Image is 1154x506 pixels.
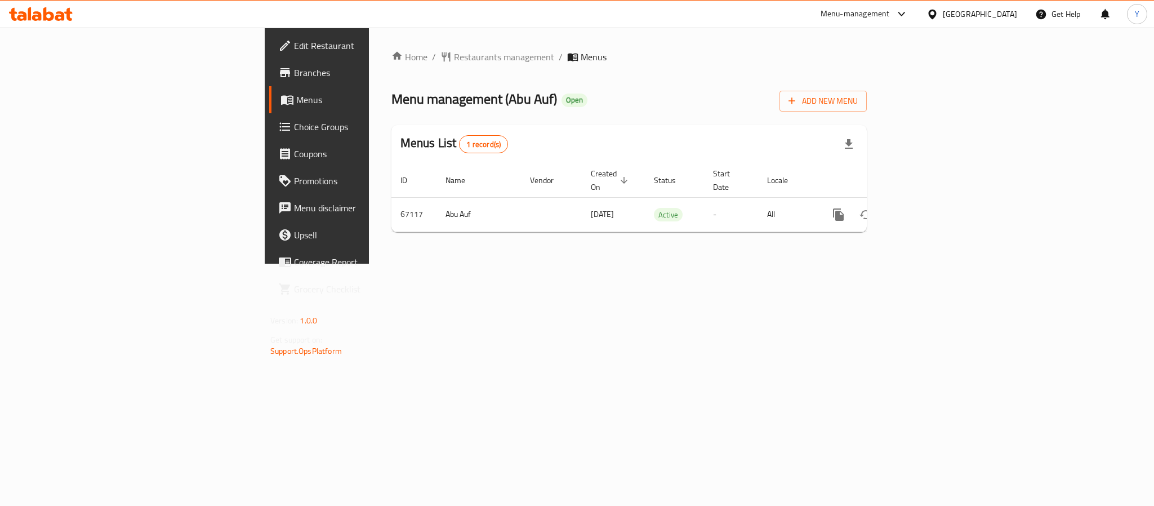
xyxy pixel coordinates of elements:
[294,147,448,161] span: Coupons
[835,131,862,158] div: Export file
[300,313,317,328] span: 1.0.0
[294,282,448,296] span: Grocery Checklist
[269,276,457,303] a: Grocery Checklist
[294,228,448,242] span: Upsell
[270,313,298,328] span: Version:
[779,91,867,112] button: Add New Menu
[852,201,879,228] button: Change Status
[821,7,890,21] div: Menu-management
[294,39,448,52] span: Edit Restaurant
[296,93,448,106] span: Menus
[530,174,568,187] span: Vendor
[440,50,554,64] a: Restaurants management
[825,201,852,228] button: more
[269,194,457,221] a: Menu disclaimer
[269,221,457,248] a: Upsell
[591,167,631,194] span: Created On
[654,174,690,187] span: Status
[294,255,448,269] span: Coverage Report
[943,8,1017,20] div: [GEOGRAPHIC_DATA]
[1135,8,1139,20] span: Y
[270,344,342,358] a: Support.OpsPlatform
[269,167,457,194] a: Promotions
[269,59,457,86] a: Branches
[270,332,322,347] span: Get support on:
[654,208,683,221] span: Active
[559,50,563,64] li: /
[767,174,803,187] span: Locale
[294,66,448,79] span: Branches
[445,174,480,187] span: Name
[269,140,457,167] a: Coupons
[391,50,867,64] nav: breadcrumb
[294,174,448,188] span: Promotions
[816,163,942,198] th: Actions
[562,94,587,107] div: Open
[436,197,521,232] td: Abu Auf
[459,135,508,153] div: Total records count
[758,197,816,232] td: All
[713,167,745,194] span: Start Date
[269,32,457,59] a: Edit Restaurant
[391,86,557,112] span: Menu management ( Abu Auf )
[294,201,448,215] span: Menu disclaimer
[704,197,758,232] td: -
[460,139,507,150] span: 1 record(s)
[269,86,457,113] a: Menus
[294,120,448,134] span: Choice Groups
[788,94,858,108] span: Add New Menu
[391,163,942,232] table: enhanced table
[591,207,614,221] span: [DATE]
[400,174,422,187] span: ID
[454,50,554,64] span: Restaurants management
[581,50,607,64] span: Menus
[269,113,457,140] a: Choice Groups
[400,135,508,153] h2: Menus List
[562,95,587,105] span: Open
[269,248,457,276] a: Coverage Report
